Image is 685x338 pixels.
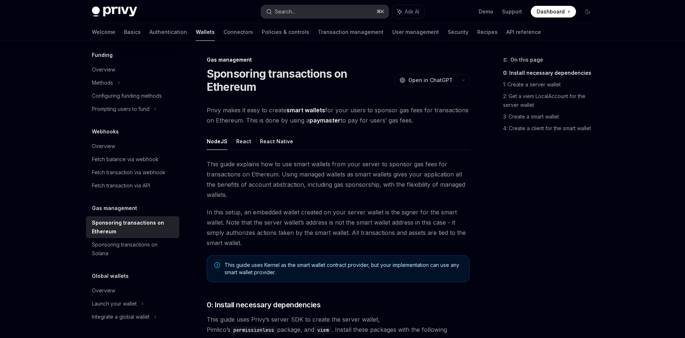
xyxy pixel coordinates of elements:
span: 0: Install necessary dependencies [207,300,321,310]
button: Ask AI [392,5,424,18]
a: 2: Get a viem LocalAccount for the server wallet [503,90,599,111]
a: Authentication [149,23,187,41]
img: dark logo [92,7,137,17]
div: Configuring funding methods [92,92,162,100]
button: Open in ChatGPT [395,74,457,86]
a: Fetch transaction via webhook [86,166,179,179]
a: Demo [479,8,493,15]
a: Sponsoring transactions on Ethereum [86,216,179,238]
span: ⌘ K [377,9,384,15]
strong: smart wallets [287,106,325,114]
span: Privy makes it easy to create for your users to sponsor gas fees for transactions on Ethereum. Th... [207,105,470,125]
div: Sponsoring transactions on Solana [92,240,175,258]
div: Overview [92,142,115,151]
h5: Funding [92,51,113,59]
div: Gas management [207,56,470,63]
div: Launch your wallet [92,299,137,308]
a: 0: Install necessary dependencies [503,67,599,79]
a: Connectors [223,23,253,41]
h1: Sponsoring transactions on Ethereum [207,67,392,93]
svg: Note [214,262,220,268]
a: Overview [86,284,179,297]
div: Prompting users to fund [92,105,149,113]
a: paymaster [310,117,340,124]
a: Fetch transaction via API [86,179,179,192]
div: Overview [92,286,115,295]
a: Welcome [92,23,115,41]
div: Integrate a global wallet [92,312,149,321]
a: API reference [506,23,541,41]
a: User management [392,23,439,41]
a: Wallets [196,23,215,41]
span: Open in ChatGPT [408,77,453,84]
a: Transaction management [318,23,384,41]
a: 3: Create a smart wallet [503,111,599,123]
a: Overview [86,140,179,153]
a: Support [502,8,522,15]
button: Toggle dark mode [582,6,593,18]
a: Overview [86,63,179,76]
a: Configuring funding methods [86,89,179,102]
a: Dashboard [531,6,576,18]
span: On this page [510,55,543,64]
button: NodeJS [207,133,227,150]
code: viem [314,326,332,334]
a: Basics [124,23,141,41]
h5: Webhooks [92,127,119,136]
span: Dashboard [537,8,565,15]
a: Policies & controls [262,23,309,41]
div: Sponsoring transactions on Ethereum [92,218,175,236]
a: 4: Create a client for the smart wallet [503,123,599,134]
div: Search... [275,7,295,16]
div: Fetch balance via webhook [92,155,159,164]
span: Ask AI [405,8,419,15]
h5: Global wallets [92,272,129,280]
h5: Gas management [92,204,137,213]
button: Search...⌘K [261,5,389,18]
code: permissionless [230,326,277,334]
div: Fetch transaction via API [92,181,150,190]
button: React [236,133,251,150]
span: This guide uses Kernel as the smart wallet contract provider, but your implementation can use any... [225,261,462,276]
a: Sponsoring transactions on Solana [86,238,179,260]
div: Methods [92,78,113,87]
a: Fetch balance via webhook [86,153,179,166]
div: Fetch transaction via webhook [92,168,166,177]
div: Overview [92,65,115,74]
span: In this setup, an embedded wallet created on your server wallet is the signer for the smart walle... [207,207,470,248]
a: Recipes [477,23,498,41]
button: React Native [260,133,293,150]
a: 1: Create a server wallet [503,79,599,90]
a: Security [448,23,468,41]
span: This guide explains how to use smart wallets from your server to sponsor gas fees for transaction... [207,159,470,200]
